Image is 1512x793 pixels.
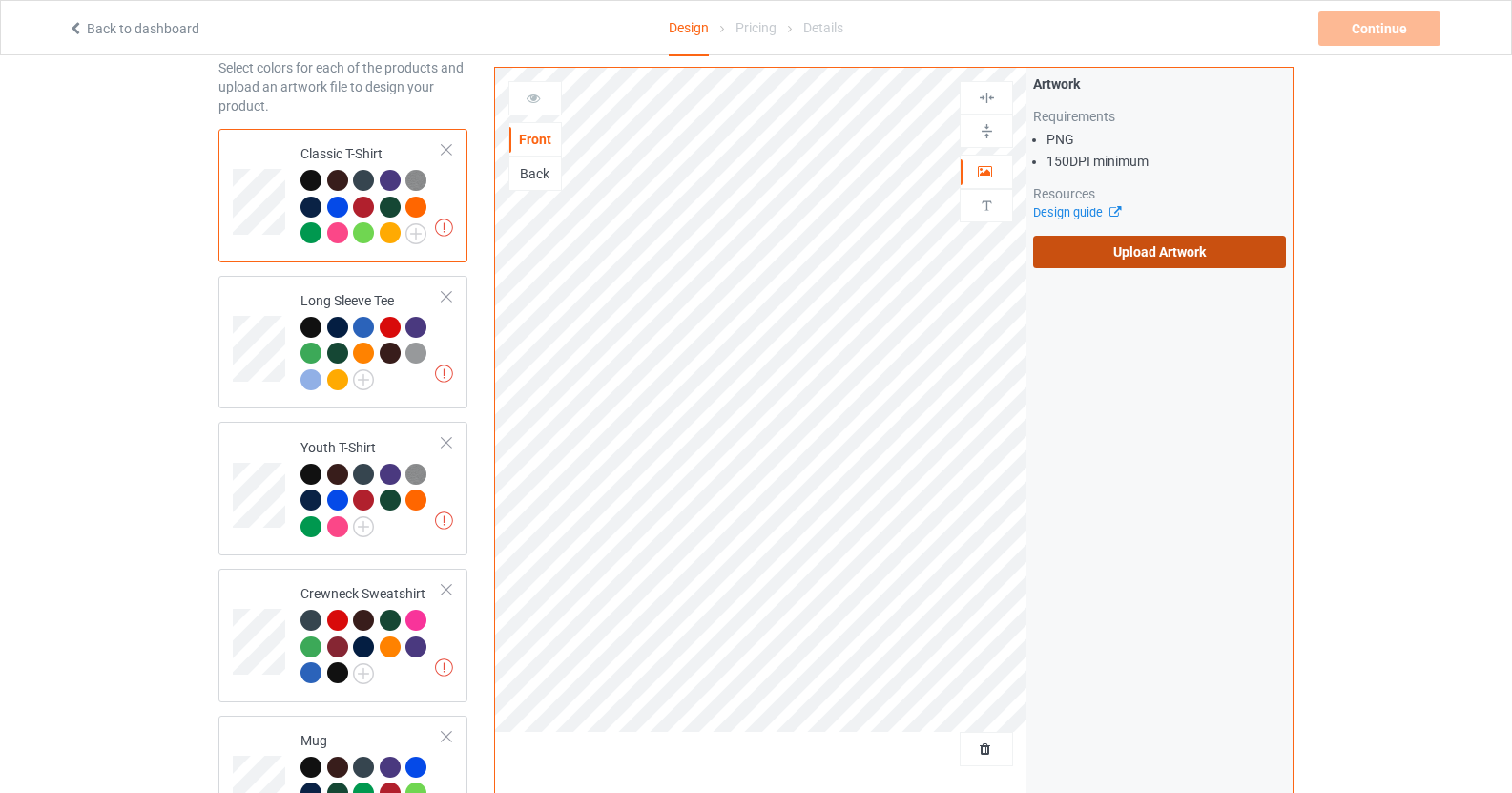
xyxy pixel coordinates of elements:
img: exclamation icon [435,658,453,677]
div: Youth T-Shirt [300,438,443,536]
div: Artwork [1033,74,1286,94]
div: Front [509,130,561,149]
img: exclamation icon [435,511,453,530]
img: exclamation icon [435,219,453,237]
img: svg+xml;base64,PD94bWwgdmVyc2lvbj0iMS4wIiBlbmNvZGluZz0iVVRGLTgiPz4KPHN2ZyB3aWR0aD0iMjJweCIgaGVpZ2... [353,369,374,390]
div: Design [669,1,709,56]
div: Classic T-Shirt [218,129,467,262]
img: svg+xml;base64,PD94bWwgdmVyc2lvbj0iMS4wIiBlbmNvZGluZz0iVVRGLTgiPz4KPHN2ZyB3aWR0aD0iMjJweCIgaGVpZ2... [353,516,374,537]
a: Design guide [1033,205,1120,219]
img: heather_texture.png [405,170,426,191]
img: svg%3E%0A [978,122,996,140]
img: svg%3E%0A [978,197,996,215]
div: Details [803,1,843,54]
img: svg+xml;base64,PD94bWwgdmVyc2lvbj0iMS4wIiBlbmNvZGluZz0iVVRGLTgiPz4KPHN2ZyB3aWR0aD0iMjJweCIgaGVpZ2... [353,663,374,684]
img: heather_texture.png [405,464,426,485]
label: Upload Artwork [1033,236,1286,268]
div: Pricing [735,1,777,54]
div: Youth T-Shirt [218,422,467,555]
div: Long Sleeve Tee [300,291,443,389]
div: Crewneck Sweatshirt [300,584,443,682]
div: Requirements [1033,107,1286,126]
li: 150 DPI minimum [1046,152,1286,171]
div: Resources [1033,184,1286,203]
img: svg%3E%0A [978,89,996,107]
a: Back to dashboard [68,21,199,36]
li: PNG [1046,130,1286,149]
div: Classic T-Shirt [300,144,443,242]
div: Back [509,164,561,183]
img: svg+xml;base64,PD94bWwgdmVyc2lvbj0iMS4wIiBlbmNvZGluZz0iVVRGLTgiPz4KPHN2ZyB3aWR0aD0iMjJweCIgaGVpZ2... [405,223,426,244]
div: Select colors for each of the products and upload an artwork file to design your product. [218,58,467,115]
div: Crewneck Sweatshirt [218,569,467,702]
img: exclamation icon [435,365,453,383]
div: Long Sleeve Tee [218,276,467,409]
